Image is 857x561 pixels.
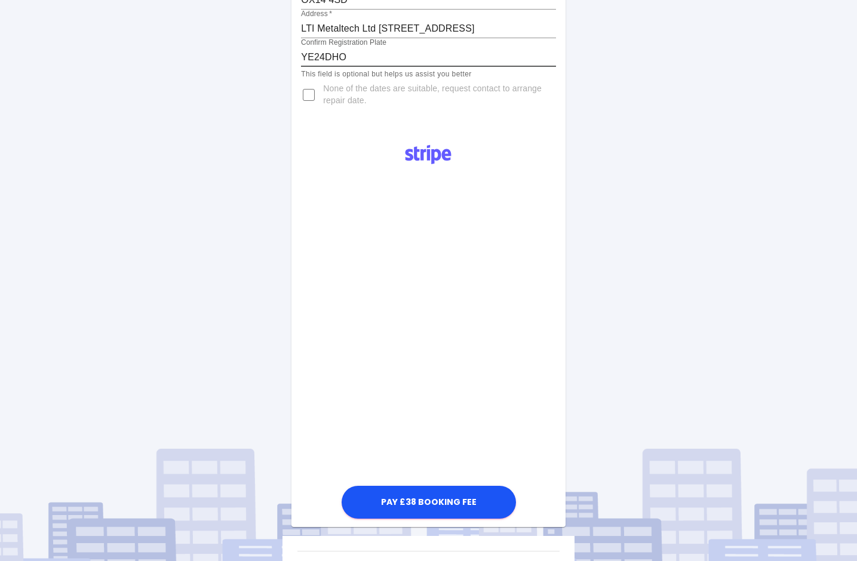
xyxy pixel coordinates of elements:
span: None of the dates are suitable, request contact to arrange repair date. [323,83,546,107]
img: Logo [398,140,458,169]
button: Pay £38 Booking Fee [342,486,516,519]
iframe: Secure payment input frame [339,172,518,482]
p: This field is optional but helps us assist you better [301,69,555,81]
label: Confirm Registration Plate [301,38,386,48]
label: Address [301,9,332,19]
